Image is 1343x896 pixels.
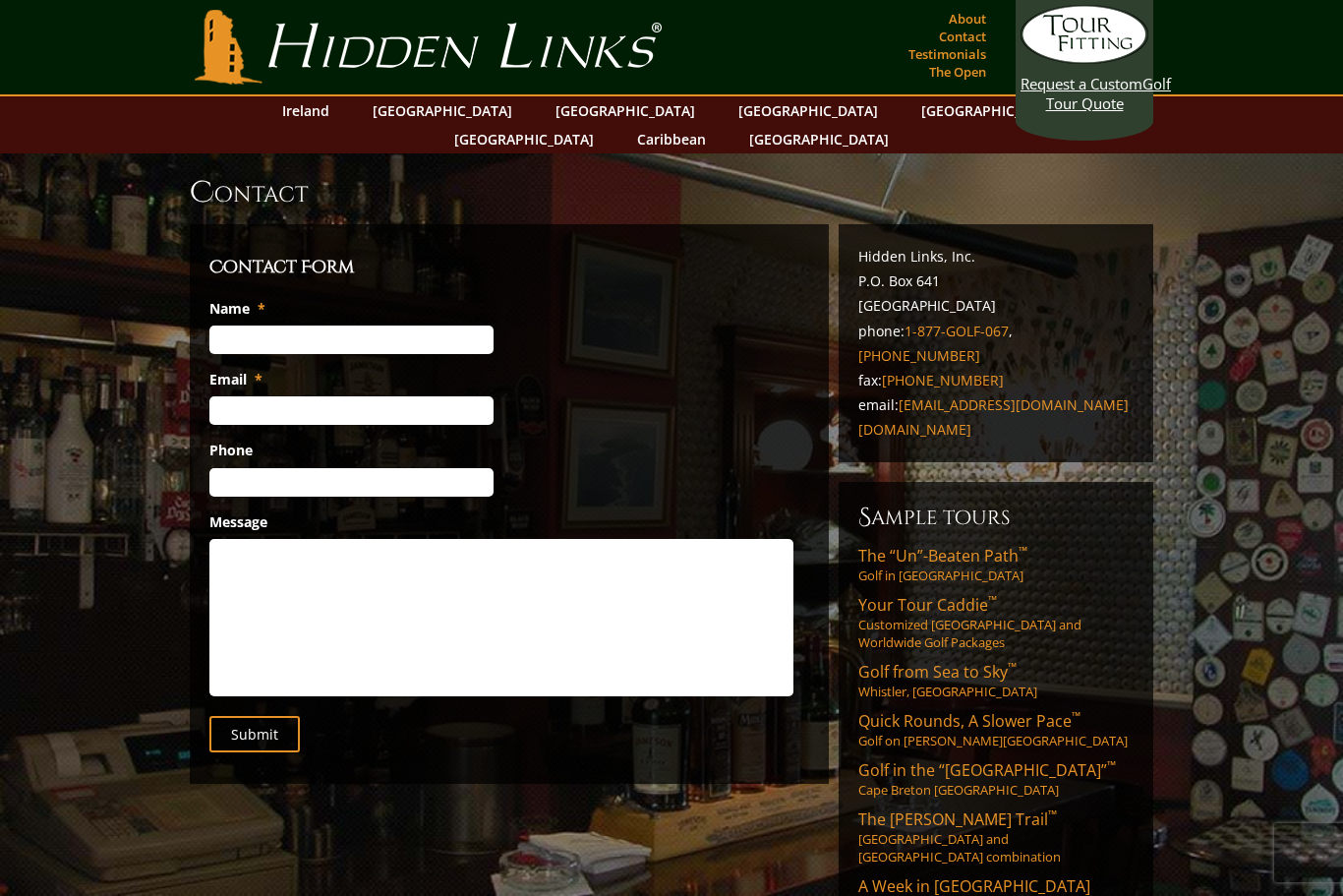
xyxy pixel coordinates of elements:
span: Quick Rounds, A Slower Pace [858,710,1080,732]
label: Message [209,513,267,531]
h3: Contact Form [209,254,809,281]
span: Golf in the “[GEOGRAPHIC_DATA]” [858,759,1116,781]
a: Request a CustomGolf Tour Quote [1021,5,1148,113]
a: About [944,5,991,32]
h1: Contact [190,173,1153,212]
a: [GEOGRAPHIC_DATA] [739,125,899,153]
a: [PHONE_NUMBER] [858,346,980,365]
a: [GEOGRAPHIC_DATA] [729,96,888,125]
a: [EMAIL_ADDRESS][DOMAIN_NAME] [899,395,1129,414]
a: [GEOGRAPHIC_DATA] [911,96,1071,125]
a: 1-877-GOLF-067 [905,322,1009,340]
sup: ™ [1072,708,1080,725]
a: Testimonials [904,40,991,68]
span: The “Un”-Beaten Path [858,545,1027,567]
a: [DOMAIN_NAME] [858,420,971,439]
label: Email [209,371,263,388]
span: Golf from Sea to Sky [858,661,1017,683]
sup: ™ [1008,659,1017,676]
sup: ™ [1019,543,1027,560]
a: The “Un”-Beaten Path™Golf in [GEOGRAPHIC_DATA] [858,545,1134,584]
a: The [PERSON_NAME] Trail™[GEOGRAPHIC_DATA] and [GEOGRAPHIC_DATA] combination [858,808,1134,866]
h6: Sample Tours [858,502,1134,533]
a: The Open [924,58,991,86]
a: [GEOGRAPHIC_DATA] [363,96,522,125]
span: Your Tour Caddie [858,594,997,616]
a: Contact [934,23,991,50]
label: Name [209,300,265,318]
label: Phone [209,442,253,459]
span: Request a Custom [1021,74,1142,93]
input: Submit [209,716,300,752]
a: Ireland [272,96,339,125]
a: Quick Rounds, A Slower Pace™Golf on [PERSON_NAME][GEOGRAPHIC_DATA] [858,710,1134,749]
sup: ™ [988,592,997,609]
a: Golf from Sea to Sky™Whistler, [GEOGRAPHIC_DATA] [858,661,1134,700]
span: The [PERSON_NAME] Trail [858,808,1057,830]
a: [GEOGRAPHIC_DATA] [444,125,604,153]
a: Your Tour Caddie™Customized [GEOGRAPHIC_DATA] and Worldwide Golf Packages [858,594,1134,651]
sup: ™ [1107,757,1116,774]
a: [GEOGRAPHIC_DATA] [546,96,705,125]
p: Hidden Links, Inc. P.O. Box 641 [GEOGRAPHIC_DATA] phone: , fax: email: [858,244,1134,443]
sup: ™ [1048,806,1057,823]
a: Caribbean [627,125,716,153]
a: Golf in the “[GEOGRAPHIC_DATA]”™Cape Breton [GEOGRAPHIC_DATA] [858,759,1134,799]
a: [PHONE_NUMBER] [882,371,1004,389]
